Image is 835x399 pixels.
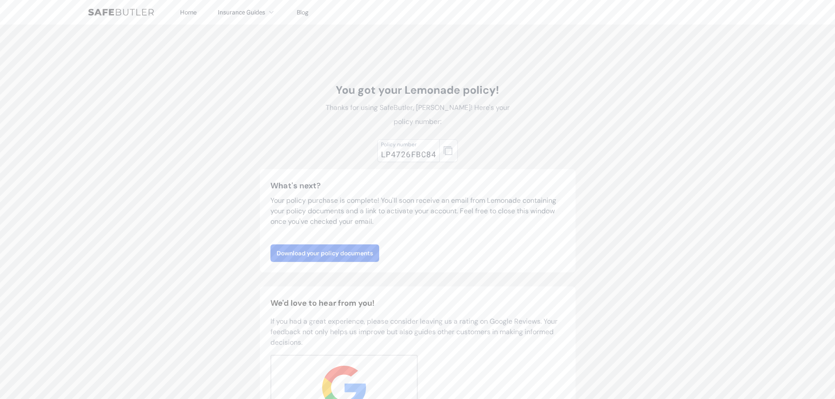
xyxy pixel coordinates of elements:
[270,180,565,192] h3: What's next?
[270,316,565,348] p: If you had a great experience, please consider leaving us a rating on Google Reviews. Your feedba...
[381,148,436,160] div: LP4726FBC84
[381,141,436,148] div: Policy number
[88,9,154,16] img: SafeButler Text Logo
[180,8,197,16] a: Home
[270,297,565,309] h2: We'd love to hear from you!
[218,7,276,18] button: Insurance Guides
[297,8,309,16] a: Blog
[270,195,565,227] p: Your policy purchase is complete! You'll soon receive an email from Lemonade containing your poli...
[320,101,516,129] p: Thanks for using SafeButler, [PERSON_NAME]! Here's your policy number:
[320,83,516,97] h1: You got your Lemonade policy!
[270,244,379,262] a: Download your policy documents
